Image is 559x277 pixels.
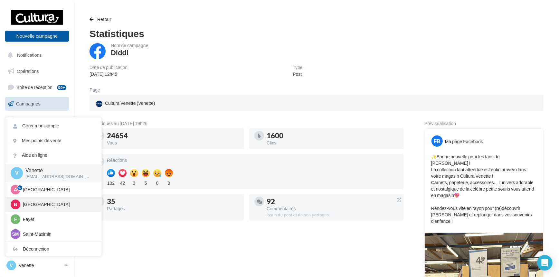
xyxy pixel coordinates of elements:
[107,179,115,186] div: 102
[153,179,161,186] div: 0
[16,84,52,90] span: Boîte de réception
[4,129,70,143] a: Calendrier
[293,71,302,77] div: Post
[23,216,94,223] p: Fayet
[431,135,443,147] div: FB
[111,49,128,56] div: Diddl
[424,121,544,126] div: Prévisualisation
[107,158,399,163] div: Réactions
[5,119,101,133] a: Gérer mon compte
[17,52,42,58] span: Notifications
[23,201,94,208] p: [GEOGRAPHIC_DATA]
[90,28,544,38] div: Statistiques
[107,206,239,211] div: Partages
[267,132,399,139] div: 1600
[165,179,173,186] div: 0
[267,212,399,218] div: Issus du post et de ses partages
[111,43,148,48] div: Nom de campagne
[5,134,101,148] a: Mes points de vente
[90,65,128,70] div: Date de publication
[97,16,111,22] span: Retour
[107,198,239,205] div: 35
[10,262,13,269] span: V
[4,113,70,127] a: Médiathèque
[107,132,239,139] div: 24654
[5,31,69,42] button: Nouvelle campagne
[130,179,138,186] div: 3
[267,206,399,211] div: Commentaires
[4,80,70,94] a: Boîte de réception99+
[537,255,553,271] div: Open Intercom Messenger
[95,99,156,108] div: Cultura Venette (Venette)
[23,231,94,237] p: Saint-Maximin
[19,262,62,269] p: Venette
[25,174,91,180] p: [EMAIL_ADDRESS][DOMAIN_NAME]
[267,198,399,205] div: 92
[14,201,17,208] span: B
[267,141,399,145] div: Clics
[4,64,70,78] a: Opérations
[14,186,17,193] span: A
[57,85,66,90] div: 99+
[118,179,127,186] div: 42
[5,259,69,272] a: V Venette
[142,179,150,186] div: 5
[95,99,242,108] a: Cultura Venette (Venette)
[25,167,91,174] p: Venette
[23,186,94,193] p: [GEOGRAPHIC_DATA]
[14,216,17,223] span: F
[5,148,101,163] a: Aide en ligne
[90,88,105,92] div: Page
[12,231,19,237] span: SM
[17,68,39,74] span: Opérations
[5,242,101,256] div: Déconnexion
[4,48,68,62] button: Notifications
[90,15,114,23] button: Retour
[90,121,404,126] div: Statistiques au [DATE] 19h26
[293,65,302,70] div: Type
[431,153,537,224] p: ✨Bonne nouvelle pour les fans de [PERSON_NAME] ! La collection tant attendue est enfin arrivée da...
[107,141,239,145] div: Vues
[15,169,19,177] span: V
[90,71,128,77] div: [DATE] 12h45
[4,97,70,111] a: Campagnes
[445,138,483,145] div: Ma page Facebook
[16,101,41,106] span: Campagnes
